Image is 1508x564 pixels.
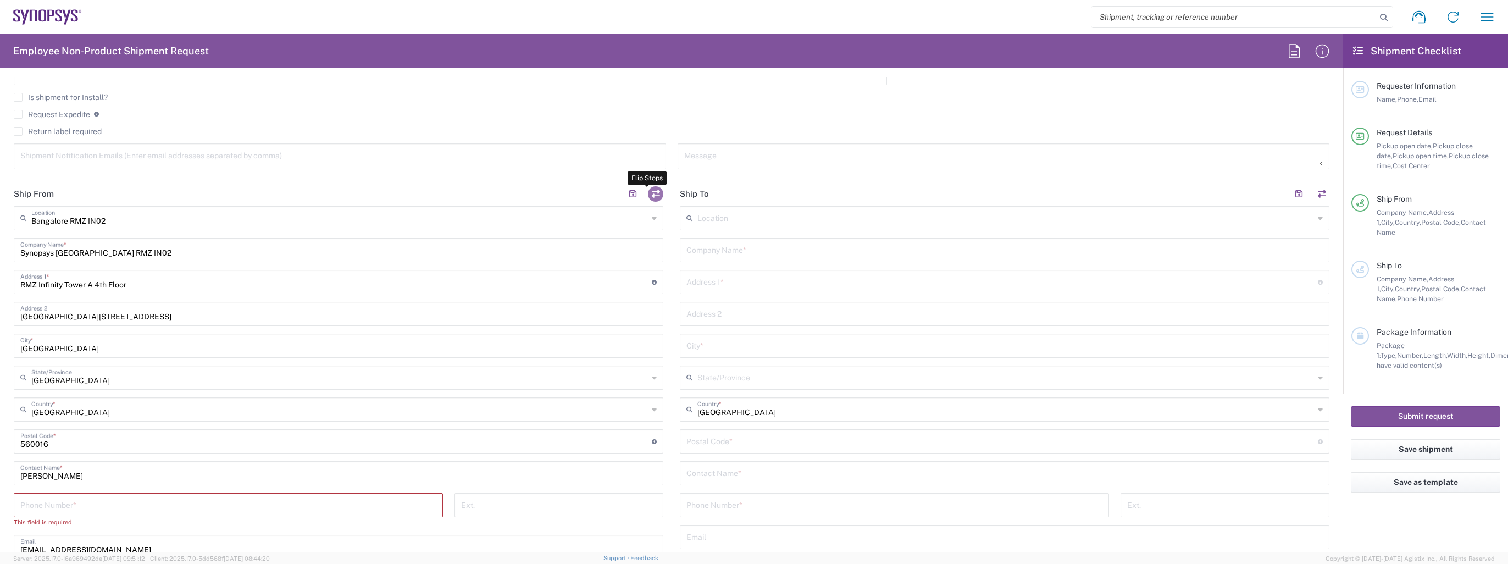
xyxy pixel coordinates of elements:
input: Shipment, tracking or reference number [1091,7,1376,27]
h2: Ship From [14,189,54,200]
span: Ship To [1377,261,1402,270]
span: [DATE] 09:51:12 [102,555,145,562]
span: Type, [1381,351,1397,360]
label: Return label required [14,127,102,136]
a: Support [603,555,631,561]
button: Save as template [1351,472,1500,493]
span: Name, [1377,95,1397,103]
span: Request Details [1377,128,1432,137]
span: Copyright © [DATE]-[DATE] Agistix Inc., All Rights Reserved [1326,554,1495,563]
span: Phone Number [1397,295,1444,303]
span: Package Information [1377,328,1451,336]
span: Package 1: [1377,341,1405,360]
h2: Employee Non-Product Shipment Request [13,45,209,58]
span: Pickup open time, [1393,152,1449,160]
span: Postal Code, [1421,285,1461,293]
span: Height, [1467,351,1490,360]
label: Request Expedite [14,110,90,119]
span: Ship From [1377,195,1412,203]
span: Cost Center [1393,162,1430,170]
span: Pickup open date, [1377,142,1433,150]
span: Country, [1395,285,1421,293]
span: City, [1381,285,1395,293]
span: Requester Information [1377,81,1456,90]
span: Postal Code, [1421,218,1461,226]
span: Company Name, [1377,275,1428,283]
span: Width, [1447,351,1467,360]
span: City, [1381,218,1395,226]
h2: Shipment Checklist [1353,45,1461,58]
span: Company Name, [1377,208,1428,217]
span: Client: 2025.17.0-5dd568f [150,555,270,562]
button: Submit request [1351,406,1500,427]
span: Country, [1395,218,1421,226]
span: [DATE] 08:44:20 [224,555,270,562]
button: Save shipment [1351,439,1500,460]
div: This field is required [14,517,443,527]
h2: Ship To [680,189,709,200]
span: Server: 2025.17.0-16a969492de [13,555,145,562]
label: Is shipment for Install? [14,93,108,102]
a: Feedback [630,555,658,561]
span: Email [1418,95,1437,103]
span: Number, [1397,351,1423,360]
span: Phone, [1397,95,1418,103]
span: Length, [1423,351,1447,360]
